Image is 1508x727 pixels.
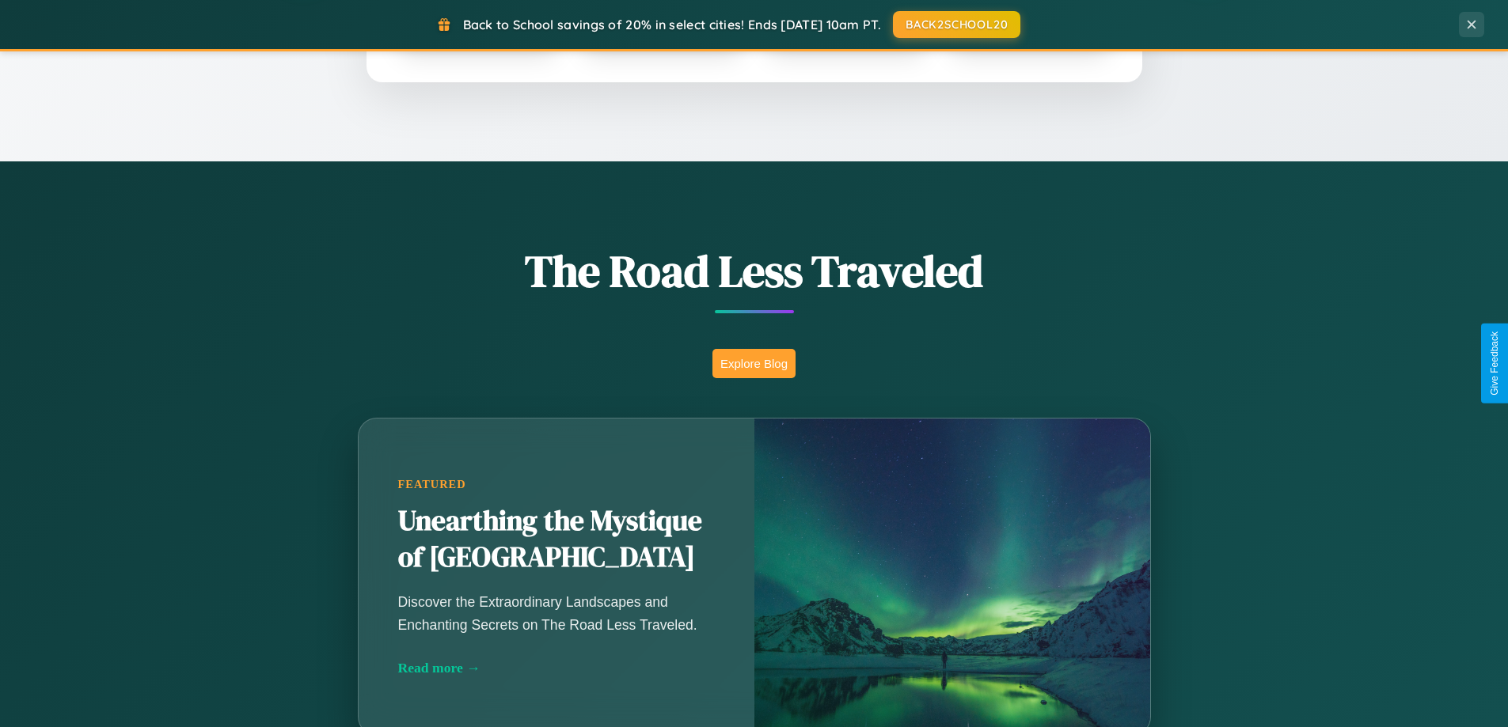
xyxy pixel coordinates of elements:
[893,11,1020,38] button: BACK2SCHOOL20
[398,660,715,676] div: Read more →
[712,349,796,378] button: Explore Blog
[398,591,715,635] p: Discover the Extraordinary Landscapes and Enchanting Secrets on The Road Less Traveled.
[1489,331,1500,396] div: Give Feedback
[398,503,715,576] h2: Unearthing the Mystique of [GEOGRAPHIC_DATA]
[463,17,881,32] span: Back to School savings of 20% in select cities! Ends [DATE] 10am PT.
[398,478,715,491] div: Featured
[279,240,1229,301] h1: The Road Less Traveled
